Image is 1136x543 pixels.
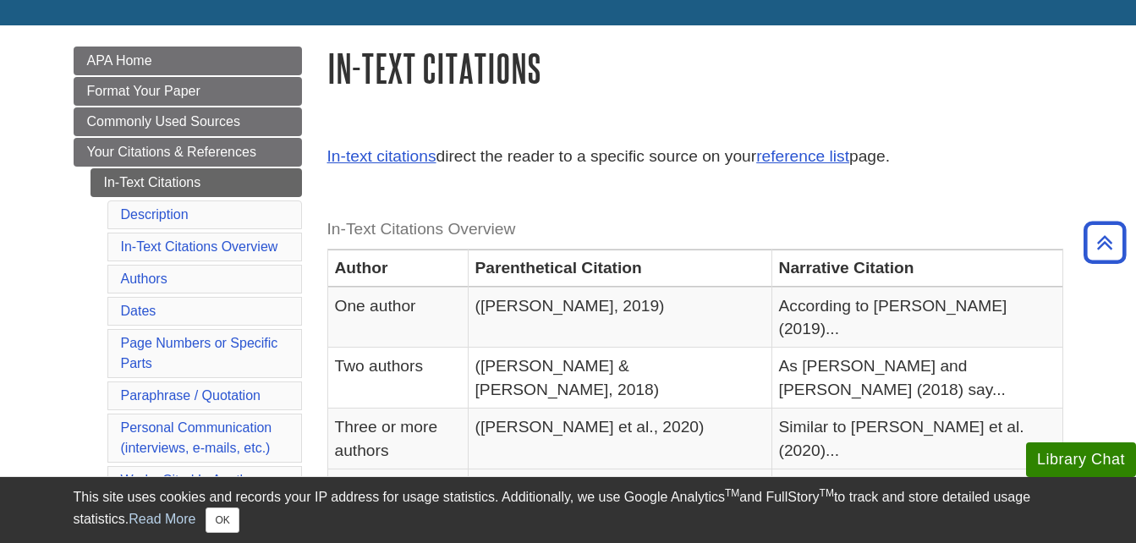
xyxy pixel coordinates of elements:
span: APA Home [87,53,152,68]
a: In-text citations [327,147,436,165]
td: Two authors [327,348,468,409]
a: Dates [121,304,156,318]
caption: In-Text Citations Overview [327,211,1063,249]
td: Similar to [PERSON_NAME] et al. (2020)... [771,409,1062,469]
div: This site uses cookies and records your IP address for usage statistics. Additionally, we use Goo... [74,487,1063,533]
span: Format Your Paper [87,84,200,98]
sup: TM [725,487,739,499]
button: Library Chat [1026,442,1136,477]
a: APA Home [74,47,302,75]
a: reference list [756,147,849,165]
td: ([PERSON_NAME] et al., 2020) [468,409,771,469]
td: One author [327,287,468,348]
a: In-Text Citations [91,168,302,197]
span: Your Citations & References [87,145,256,159]
a: Works Cited In Another Source (Indirect or Secondary) [121,473,260,528]
button: Close [206,507,239,533]
a: Personal Communication(interviews, e-mails, etc.) [121,420,272,455]
td: Three or more authors [327,409,468,469]
td: According to [PERSON_NAME] (2019)... [771,287,1062,348]
a: Back to Top [1078,231,1132,254]
h1: In-Text Citations [327,47,1063,90]
a: Description [121,207,189,222]
td: ([PERSON_NAME] & [PERSON_NAME], 2018) [468,348,771,409]
a: Format Your Paper [74,77,302,106]
td: As [PERSON_NAME] and [PERSON_NAME] (2018) say... [771,348,1062,409]
a: Page Numbers or Specific Parts [121,336,278,370]
sup: TM [820,487,834,499]
th: Narrative Citation [771,250,1062,287]
a: Commonly Used Sources [74,107,302,136]
a: In-Text Citations Overview [121,239,278,254]
th: Author [327,250,468,287]
td: ([PERSON_NAME], 2019) [468,287,771,348]
th: Parenthetical Citation [468,250,771,287]
a: Authors [121,271,167,286]
p: direct the reader to a specific source on your page. [327,145,1063,169]
span: Commonly Used Sources [87,114,240,129]
a: Your Citations & References [74,138,302,167]
a: Read More [129,512,195,526]
a: Paraphrase / Quotation [121,388,261,403]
